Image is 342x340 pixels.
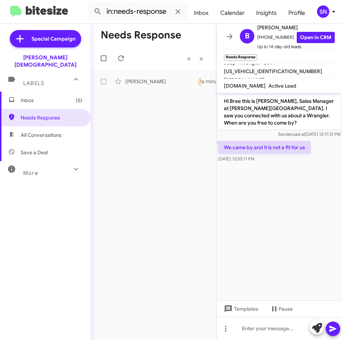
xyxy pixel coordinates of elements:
p: Hi Bree this is [PERSON_NAME], Sales Manager at [PERSON_NAME][GEOGRAPHIC_DATA]. I saw you connect... [218,95,341,129]
p: We came by and it is not a fit for us [218,141,311,154]
span: Inbox [21,97,82,104]
span: Special Campaign [32,35,75,42]
span: Up to 14-day-old leads [257,43,335,50]
span: (5) [76,97,82,104]
div: We came by and it is not a fit for us [198,77,201,85]
button: Previous [183,51,195,66]
span: Active Lead [268,83,296,89]
span: Save a Deal [21,149,48,156]
small: Needs Response [224,54,257,61]
nav: Page navigation example [183,51,208,66]
a: Calendar [214,3,250,24]
span: « [187,54,191,63]
h1: Needs Response [101,29,181,41]
span: » [199,54,203,63]
a: Profile [283,3,311,24]
a: Special Campaign [10,30,81,47]
span: [US_VEHICLE_IDENTIFICATION_NUMBER] [224,68,322,75]
a: Insights [250,3,283,24]
span: Pause [279,302,293,315]
span: B [245,30,250,42]
span: Needs Response [21,114,82,121]
div: a minute ago [201,78,239,85]
span: Templates [222,302,258,315]
a: Open in CRM [297,32,335,43]
input: Search [88,3,188,20]
span: [PHONE_NUMBER] [257,32,335,43]
span: [DOMAIN_NAME] [224,83,266,89]
span: Sender [DATE] 12:17:31 PM [278,131,341,137]
span: [DATE] 12:20:11 PM [218,156,254,161]
a: Inbox [188,3,214,24]
span: All Conversations [21,131,62,139]
button: Pause [264,302,299,315]
div: [PERSON_NAME] [125,78,198,85]
span: [PERSON_NAME] [224,77,264,83]
button: SN [311,5,334,18]
button: Templates [217,302,264,315]
span: More [23,170,38,176]
span: Labels [23,80,44,87]
div: SN [317,5,329,18]
button: Next [195,51,208,66]
span: [PERSON_NAME] [257,23,335,32]
span: said at [292,131,305,137]
span: Needs Response [200,79,231,84]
